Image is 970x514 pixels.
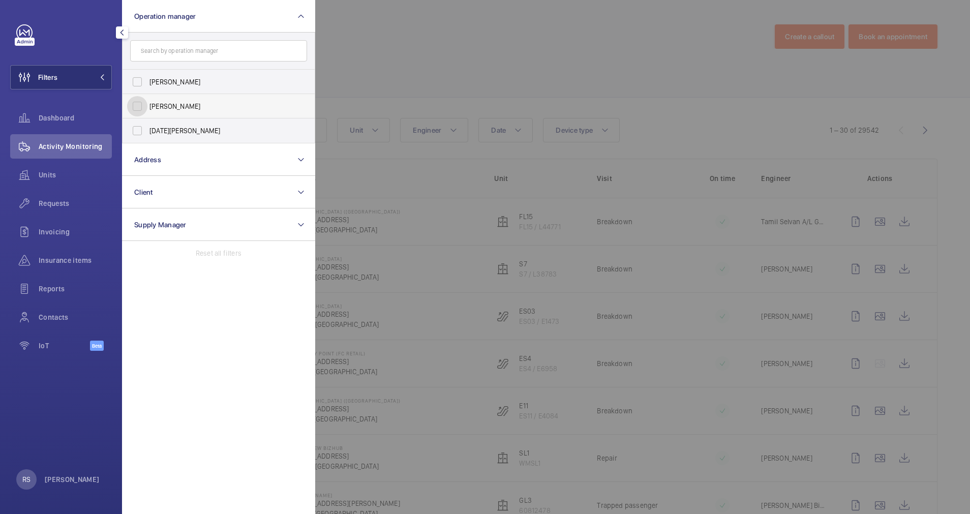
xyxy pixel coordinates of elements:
span: Insurance items [39,255,112,265]
span: Filters [38,72,57,82]
span: Beta [90,341,104,351]
span: Units [39,170,112,180]
span: Activity Monitoring [39,141,112,152]
p: RS [22,474,31,485]
p: [PERSON_NAME] [45,474,100,485]
span: IoT [39,341,90,351]
span: Contacts [39,312,112,322]
span: Requests [39,198,112,208]
button: Filters [10,65,112,89]
span: Invoicing [39,227,112,237]
span: Dashboard [39,113,112,123]
span: Reports [39,284,112,294]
